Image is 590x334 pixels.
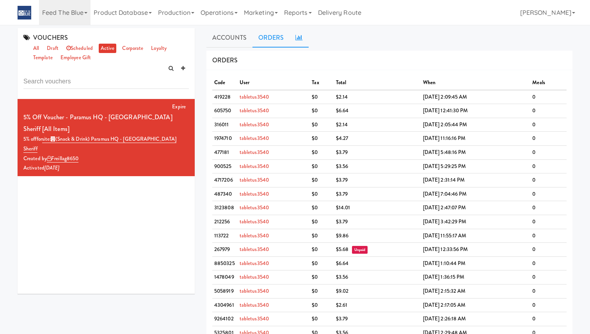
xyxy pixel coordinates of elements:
td: 0 [530,229,567,243]
th: tax [310,76,334,90]
a: loyalty [149,44,169,53]
a: tabletus3540 [240,121,269,128]
td: [DATE] 2:15:32 AM [421,284,531,298]
span: Unpaid [352,246,368,254]
a: freillag8650 [47,155,78,163]
span: $2.14 [336,93,348,101]
span: $3.79 [336,315,348,322]
td: 4304961 [212,298,238,312]
td: 0 [530,215,567,229]
th: user [238,76,310,90]
td: $0 [310,90,334,104]
td: [DATE] 11:55:17 AM [421,229,531,243]
td: $0 [310,173,334,187]
img: Micromart [18,6,31,19]
td: $0 [310,104,334,118]
a: tabletus3540 [240,218,269,225]
td: 0 [530,118,567,132]
span: ORDERS [212,56,238,65]
td: $0 [310,159,334,173]
a: tabletus3540 [240,287,269,295]
a: all [31,44,41,53]
td: 3123808 [212,201,238,215]
td: $0 [310,187,334,201]
td: 212256 [212,215,238,229]
a: tabletus3540 [240,260,269,267]
a: corporate [120,44,145,53]
td: $0 [310,215,334,229]
td: 0 [530,159,567,173]
th: when [421,76,531,90]
a: tabletus3540 [240,134,269,142]
td: 0 [530,201,567,215]
td: 900525 [212,159,238,173]
span: $3.79 [336,176,348,184]
td: [DATE] 12:41:30 PM [421,104,531,118]
td: $0 [310,298,334,312]
a: Expire [172,103,186,110]
a: ORDERS [252,28,290,48]
span: $6.64 [336,260,349,267]
span: Activated [23,164,60,171]
td: $0 [310,132,334,146]
a: site:(Snack & Drink) Paramus HQ - [GEOGRAPHIC_DATA] Sheriff [23,135,176,153]
td: $0 [310,312,334,326]
td: $0 [310,256,334,270]
i: [DATE] [44,164,60,171]
td: $0 [310,201,334,215]
span: $3.79 [336,148,348,156]
td: [DATE] 12:33:56 PM [421,243,531,257]
td: 8850325 [212,256,238,270]
th: total [334,76,421,90]
td: 9264102 [212,312,238,326]
div: 5% off Voucher - Paramus HQ - [GEOGRAPHIC_DATA] Sheriff [All Items] [23,111,189,134]
td: 0 [530,284,567,298]
span: $3.56 [336,273,348,281]
a: tabletus3540 [240,204,269,211]
td: 0 [530,187,567,201]
td: [DATE] 2:47:07 PM [421,201,531,215]
a: tabletus3540 [240,246,269,253]
a: active [99,44,117,53]
td: [DATE] 5:48:16 PM [421,146,531,160]
span: for [23,135,176,153]
td: 0 [530,132,567,146]
td: 487340 [212,187,238,201]
div: 5% off [23,134,189,154]
span: $2.14 [336,121,348,128]
td: [DATE] 5:29:25 PM [421,159,531,173]
td: 0 [530,270,567,285]
a: Accounts [206,28,252,48]
span: $9.86 [336,232,349,239]
td: $0 [310,118,334,132]
td: 1478049 [212,270,238,285]
span: $3.79 [336,190,348,198]
span: $4.27 [336,134,348,142]
td: $0 [310,284,334,298]
th: meals [530,76,567,90]
th: code [212,76,238,90]
td: 0 [530,146,567,160]
a: employee gift [59,53,93,63]
span: $9.02 [336,287,349,295]
a: template [31,53,55,63]
td: 477181 [212,146,238,160]
a: tabletus3540 [240,176,269,184]
td: [DATE] 2:17:05 AM [421,298,531,312]
td: 0 [530,90,567,104]
td: [DATE] 11:16:16 PM [421,132,531,146]
td: 0 [530,312,567,326]
td: 605750 [212,104,238,118]
span: $14.01 [336,204,350,211]
input: Search vouchers [23,74,189,89]
td: 4717206 [212,173,238,187]
td: 1974710 [212,132,238,146]
td: $0 [310,243,334,257]
td: 5058919 [212,284,238,298]
td: 0 [530,298,567,312]
td: $0 [310,146,334,160]
a: tabletus3540 [240,190,269,198]
a: tabletus3540 [240,232,269,239]
span: $2.61 [336,301,348,309]
a: draft [45,44,60,53]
